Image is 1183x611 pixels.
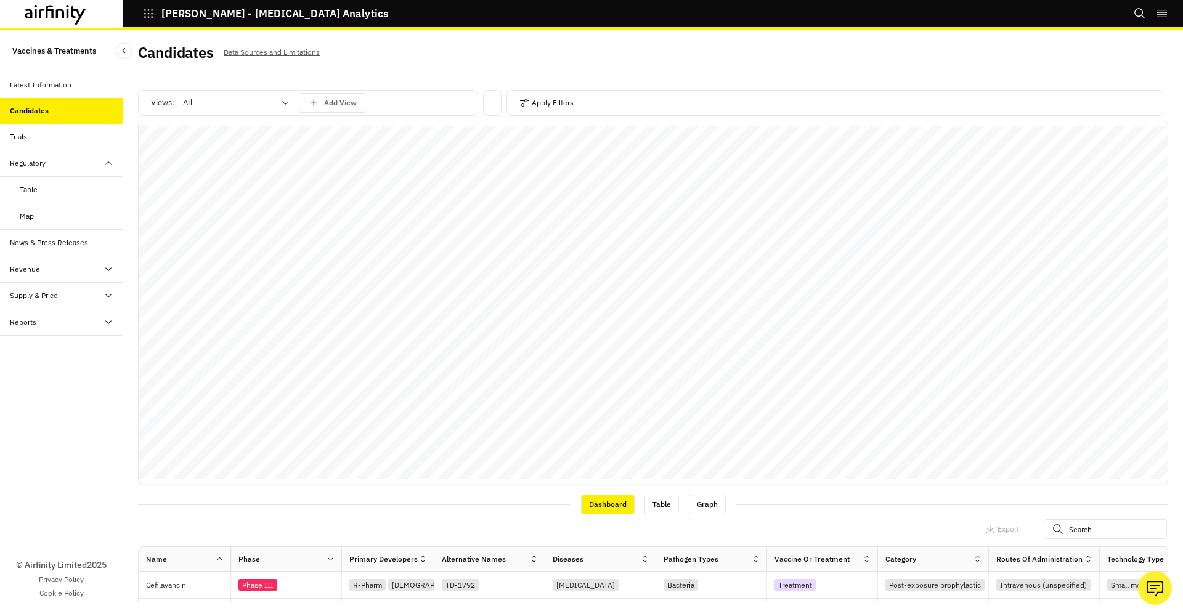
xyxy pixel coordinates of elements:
div: Supply & Price [10,290,58,301]
div: Candidates [10,105,49,116]
div: [DEMOGRAPHIC_DATA] Biopharma [388,579,513,591]
div: Reports [10,317,36,328]
div: Post-exposure prophylactic [885,579,985,591]
div: Routes of Administration [996,554,1083,565]
div: TD-1792 [442,579,479,591]
div: Trials [10,131,27,142]
div: Primary Developers [349,554,418,565]
div: Bacteria [664,579,698,591]
div: Graph [689,495,726,514]
a: Cookie Policy [39,588,84,599]
div: Diseases [553,554,583,565]
div: Phase III [238,579,277,591]
div: Regulatory [10,158,46,169]
button: Export [985,519,1019,539]
div: Dashboard [581,495,635,514]
button: [PERSON_NAME] - [MEDICAL_DATA] Analytics [143,3,388,24]
p: Vaccines & Treatments [12,39,96,62]
div: News & Press Releases [10,237,88,248]
a: Privacy Policy [39,574,84,585]
button: Search [1134,3,1146,24]
input: Search [1044,519,1167,539]
div: Table [644,495,679,514]
div: [MEDICAL_DATA] [553,579,619,591]
div: Technology Type [1107,554,1164,565]
div: Alternative Names [442,554,506,565]
div: Pathogen Types [664,554,718,565]
h2: Candidates [138,44,214,62]
p: Cefilavancin [146,579,230,591]
p: Add View [324,99,357,107]
div: Name [146,554,167,565]
p: Data Sources and Limitations [224,46,320,59]
p: Export [998,525,1019,533]
button: Apply Filters [519,93,574,113]
div: Latest Information [10,79,71,91]
div: Phase [238,554,260,565]
p: [PERSON_NAME] - [MEDICAL_DATA] Analytics [161,8,388,19]
div: Category [885,554,916,565]
div: Vaccine or Treatment [774,554,850,565]
div: Intravenous (unspecified) [996,579,1091,591]
div: Map [20,211,34,222]
p: © Airfinity Limited 2025 [16,559,107,572]
div: Revenue [10,264,40,275]
div: Treatment [774,579,816,591]
div: Table [20,184,38,195]
button: Close Sidebar [116,42,132,59]
div: Views: [151,93,367,113]
div: R-Pharm [349,579,386,591]
button: Ask our analysts [1138,571,1172,605]
button: save changes [298,93,367,113]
